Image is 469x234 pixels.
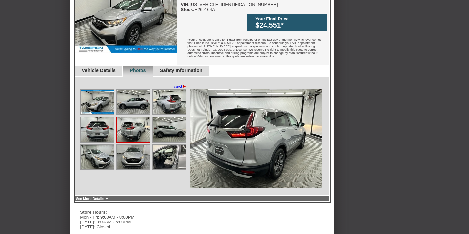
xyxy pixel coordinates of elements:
[81,145,114,169] img: Image.aspx
[117,90,150,114] img: Image.aspx
[80,210,176,215] div: Store Hours:
[153,145,186,169] img: Image.aspx
[153,90,186,114] img: Image.aspx
[255,16,324,21] div: Your Final Price
[130,68,146,73] a: Photos
[82,68,116,73] a: Vehicle Details
[174,84,187,89] a: next►
[255,21,324,30] div: $24,551*
[181,2,190,7] b: VIN:
[117,145,150,169] img: Image.aspx
[76,197,109,201] a: See More Details ▼
[181,7,194,12] b: Stock:
[81,117,114,142] img: Image.aspx
[153,117,186,142] img: Image.aspx
[80,215,179,229] div: Mon - Fri: 9:00AM - 8:00PM [DATE]: 9:00AM - 6:00PM [DATE]: Closed
[117,117,150,142] img: Image.aspx
[197,55,274,58] u: Vehicles contained in this quote are subject to availability
[81,90,114,114] img: Image.aspx
[177,33,329,65] div: *Your price quote is valid for 1 days from receipt, or on the last day of the month, whichever co...
[190,89,322,188] img: Image.aspx
[182,84,187,89] span: ►
[160,68,203,73] a: Safety Information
